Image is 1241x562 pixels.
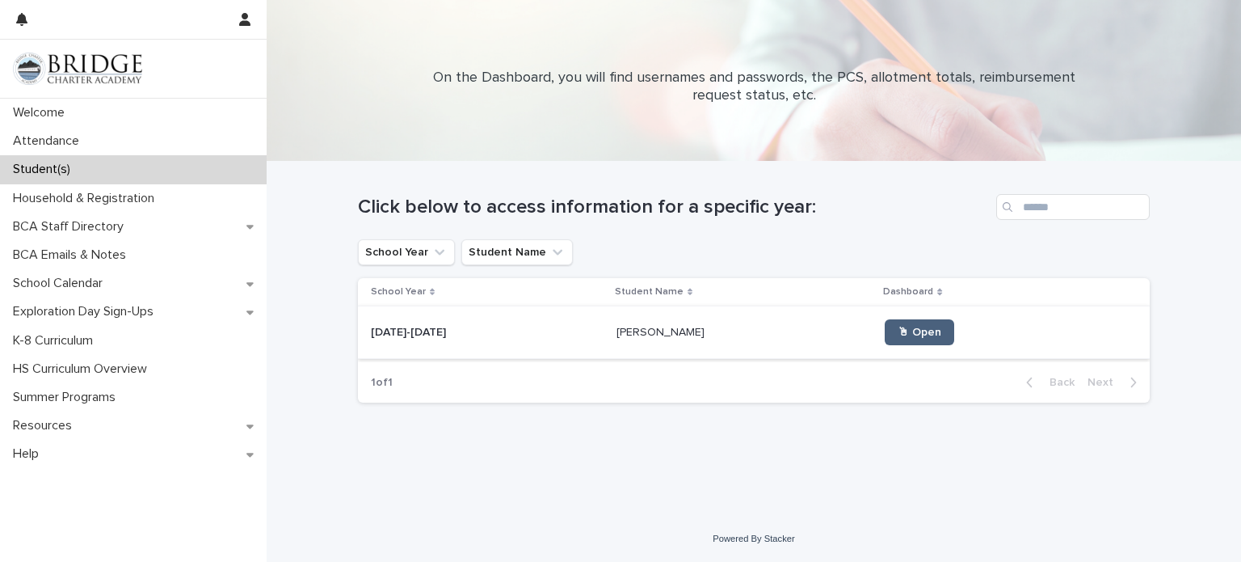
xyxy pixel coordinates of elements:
[371,323,449,340] p: [DATE]-[DATE]
[358,306,1150,359] tr: [DATE]-[DATE][DATE]-[DATE] [PERSON_NAME][PERSON_NAME] 🖱 Open
[6,418,85,433] p: Resources
[358,239,455,265] button: School Year
[1040,377,1075,388] span: Back
[898,327,941,338] span: 🖱 Open
[6,162,83,177] p: Student(s)
[371,283,426,301] p: School Year
[358,363,406,403] p: 1 of 1
[6,133,92,149] p: Attendance
[6,390,128,405] p: Summer Programs
[6,219,137,235] p: BCA Staff Directory
[885,319,954,345] a: 🖱 Open
[713,534,794,543] a: Powered By Stacker
[358,196,990,219] h1: Click below to access information for a specific year:
[6,361,160,377] p: HS Curriculum Overview
[616,323,708,340] p: [PERSON_NAME]
[6,333,106,349] p: K-8 Curriculum
[1013,375,1081,390] button: Back
[883,283,933,301] p: Dashboard
[6,276,116,291] p: School Calendar
[461,239,573,265] button: Student Name
[996,194,1150,220] input: Search
[431,70,1077,104] p: On the Dashboard, you will find usernames and passwords, the PCS, allotment totals, reimbursement...
[6,247,139,263] p: BCA Emails & Notes
[615,283,684,301] p: Student Name
[1081,375,1150,390] button: Next
[6,446,52,462] p: Help
[13,53,142,85] img: V1C1m3IdTEidaUdm9Hs0
[6,304,166,319] p: Exploration Day Sign-Ups
[1087,377,1123,388] span: Next
[6,105,78,120] p: Welcome
[6,191,167,206] p: Household & Registration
